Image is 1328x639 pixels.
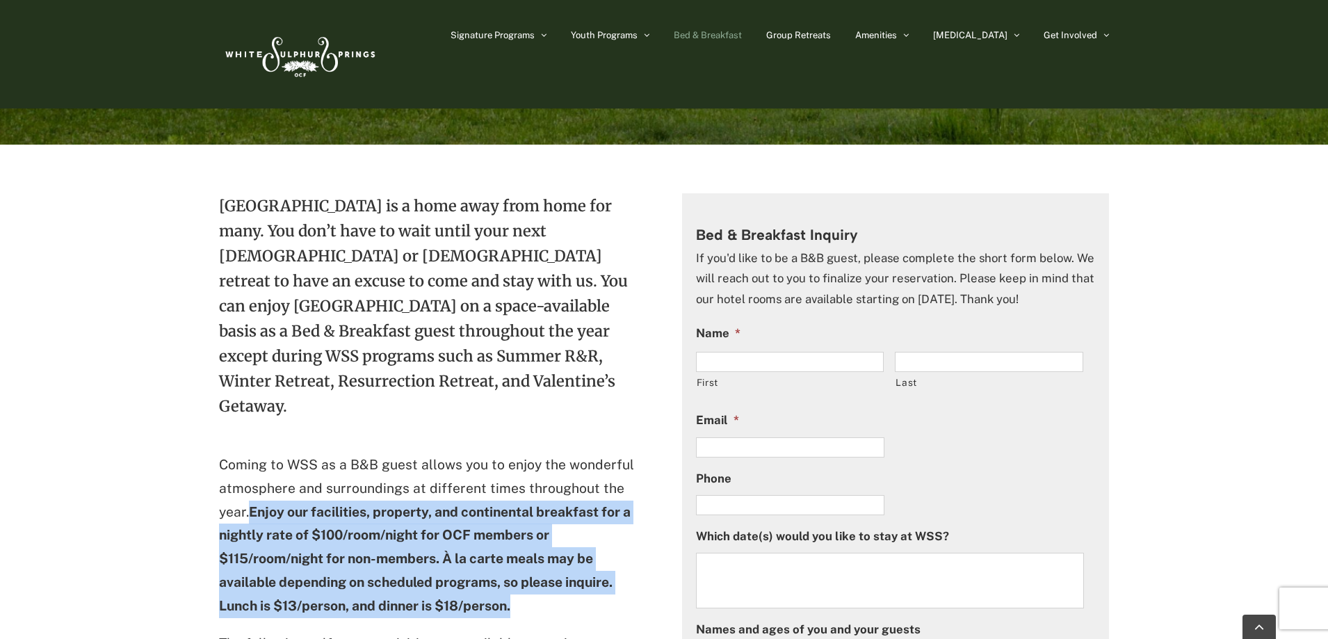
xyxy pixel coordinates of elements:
label: Names and ages of you and your guests [696,622,921,638]
h3: Bed & Breakfast Inquiry [696,225,1096,244]
label: Email [696,413,739,428]
strong: Enjoy our facilities, property, and continental breakfast for a nightly rate of $100/room/night f... [219,504,631,613]
label: Phone [696,471,731,487]
span: Signature Programs [451,31,535,40]
label: First [697,373,884,393]
span: [MEDICAL_DATA] [933,31,1007,40]
span: Amenities [855,31,897,40]
p: Coming to WSS as a B&B guest allows you to enjoy the wonderful atmosphere and surroundings at dif... [219,453,647,618]
span: Bed & Breakfast [674,31,742,40]
span: Get Involved [1044,31,1097,40]
p: [GEOGRAPHIC_DATA] is a home away from home for many. You don’t have to wait until your next [DEMO... [219,193,647,439]
label: Last [896,373,1083,393]
img: White Sulphur Springs Logo [219,22,379,87]
label: Which date(s) would you like to stay at WSS? [696,529,949,544]
span: Youth Programs [571,31,638,40]
label: Name [696,326,740,341]
span: Group Retreats [766,31,831,40]
p: If you'd like to be a B&B guest, please complete the short form below. We will reach out to you t... [696,248,1096,309]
